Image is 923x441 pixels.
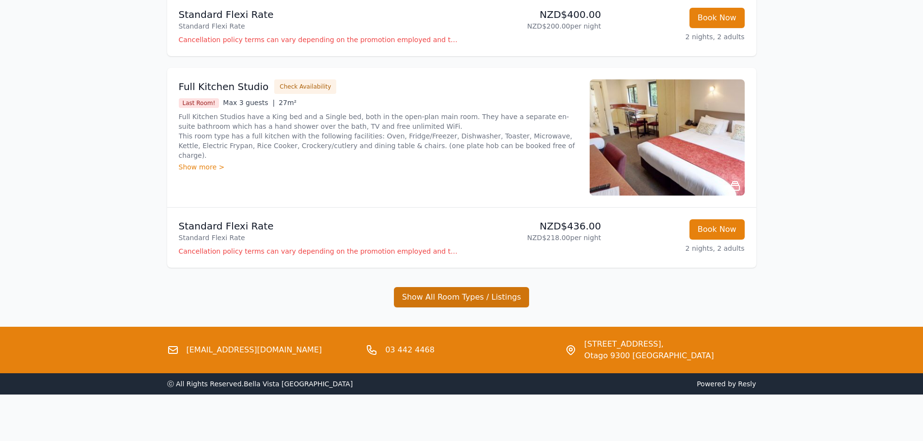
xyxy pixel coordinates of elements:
span: Powered by [466,379,756,389]
p: 2 nights, 2 adults [609,32,745,42]
p: Standard Flexi Rate [179,219,458,233]
span: Max 3 guests | [223,99,275,106]
p: NZD$400.00 [466,8,601,21]
p: Cancellation policy terms can vary depending on the promotion employed and the time of stay of th... [179,35,458,45]
button: Show All Room Types / Listings [394,287,530,307]
span: Otago 9300 [GEOGRAPHIC_DATA] [584,350,714,362]
p: NZD$200.00 per night [466,21,601,31]
a: [EMAIL_ADDRESS][DOMAIN_NAME] [187,344,322,356]
span: 27m² [279,99,297,106]
span: ⓒ All Rights Reserved. Bella Vista [GEOGRAPHIC_DATA] [167,380,353,388]
button: Book Now [689,219,745,240]
span: Last Room! [179,98,219,108]
a: 03 442 4468 [385,344,435,356]
p: Full Kitchen Studios have a King bed and a Single bed, both in the open-plan main room. They have... [179,112,578,160]
button: Check Availability [274,79,336,94]
h3: Full Kitchen Studio [179,80,269,93]
button: Book Now [689,8,745,28]
p: NZD$436.00 [466,219,601,233]
p: Standard Flexi Rate [179,8,458,21]
p: Cancellation policy terms can vary depending on the promotion employed and the time of stay of th... [179,246,458,256]
div: Show more > [179,162,578,172]
a: Resly [738,380,756,388]
p: 2 nights, 2 adults [609,243,745,253]
span: [STREET_ADDRESS], [584,338,714,350]
p: Standard Flexi Rate [179,233,458,243]
p: Standard Flexi Rate [179,21,458,31]
p: NZD$218.00 per night [466,233,601,243]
